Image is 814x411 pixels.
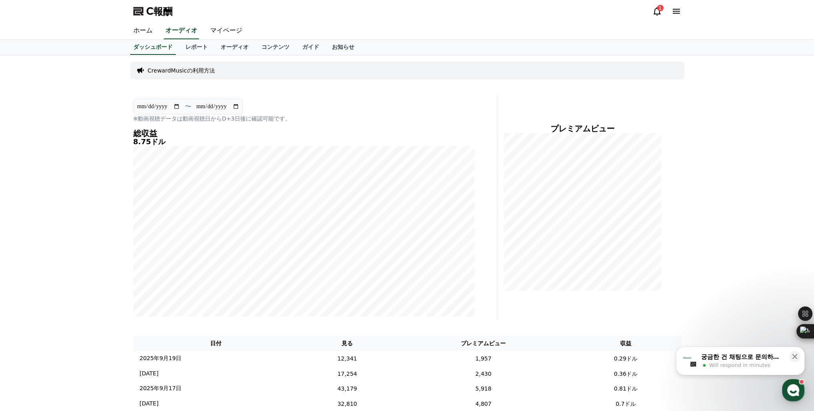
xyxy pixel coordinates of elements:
[53,254,103,274] a: Messages
[214,40,255,55] a: オーディオ
[255,40,296,55] a: コンテンツ
[148,67,215,74] font: CrewardMusicの利用方法
[261,44,289,50] font: コンテンツ
[461,340,506,347] font: プレミアムビュー
[614,355,637,361] font: 0.29ドル
[342,340,353,347] font: 見る
[133,129,157,138] font: 総収益
[659,5,662,11] font: 1
[204,22,249,39] a: マイページ
[140,370,159,377] font: [DATE]
[338,385,357,392] font: 43,179
[338,370,357,377] font: 17,254
[302,44,319,50] font: ガイド
[140,400,159,407] font: [DATE]
[475,385,491,392] font: 5,918
[475,355,491,361] font: 1,957
[20,266,34,272] span: Home
[614,385,637,392] font: 0.81ドル
[127,22,159,39] a: ホーム
[210,340,221,347] font: 日付
[475,370,491,377] font: 2,430
[133,44,173,50] font: ダッシュボード
[119,266,138,272] span: Settings
[221,44,249,50] font: オーディオ
[620,340,631,347] font: 収益
[66,266,90,273] span: Messages
[185,44,208,50] font: レポート
[338,401,357,407] font: 32,810
[133,5,173,18] a: C報酬
[332,44,354,50] font: お知らせ
[296,40,326,55] a: ガイド
[652,6,662,16] a: 1
[130,40,176,55] a: ダッシュボード
[179,40,214,55] a: レポート
[165,26,197,34] font: オーディオ
[475,401,491,407] font: 4,807
[185,103,191,110] font: 〜
[133,115,291,122] font: ※動画視聴データは動画視聴日からD+3日後に確認可能です。
[551,124,615,133] font: プレミアムビュー
[140,355,181,361] font: 2025年9月19日
[133,26,153,34] font: ホーム
[614,370,637,377] font: 0.36ドル
[210,26,242,34] font: マイページ
[164,22,199,39] a: オーディオ
[338,355,357,361] font: 12,341
[103,254,154,274] a: Settings
[2,254,53,274] a: Home
[140,385,181,391] font: 2025年9月17日
[326,40,361,55] a: お知らせ
[616,401,636,407] font: 0.7ドル
[146,6,173,17] font: C報酬
[133,137,165,146] font: 8.75ドル
[148,66,215,75] a: CrewardMusicの利用方法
